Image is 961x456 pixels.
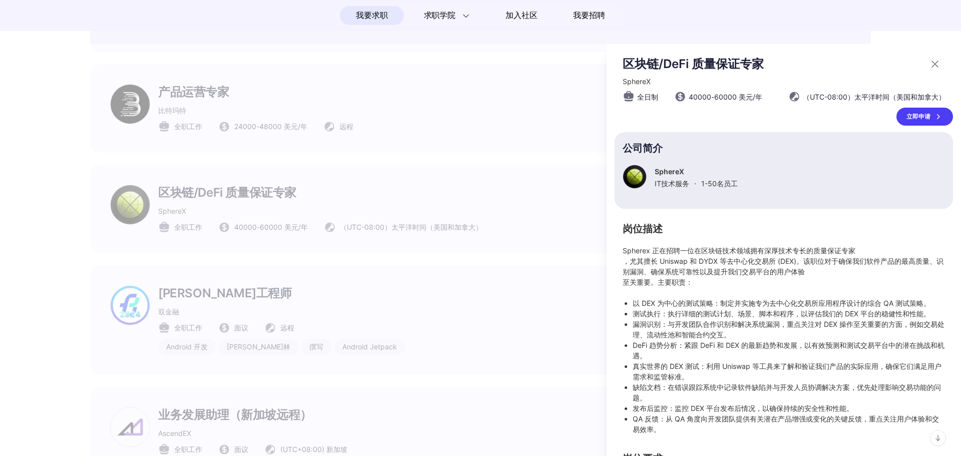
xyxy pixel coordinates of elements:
[658,278,693,286] font: 主要职责：
[623,246,855,255] font: Spherex 正在招聘一位在区块链技术领域拥有深厚技术专长的质量保证专家
[633,309,930,318] font: 测试执行：执行详细的测试计划、场景、脚本和程序，以评估我们的 DEX 平台的稳健性和性能。
[714,93,737,101] font: 60000
[424,10,455,22] span: 求职学院
[633,362,941,381] font: 真实世界的 DEX 测试：利用 Uniswap 等工具来了解和验证我们产品的实际应用，确保它们满足用户需求和监管标准。
[739,93,753,101] font: 美元
[689,93,711,101] font: 40000
[623,77,651,86] font: SphereX
[655,167,684,176] font: SphereX
[694,179,696,188] span: ·
[753,93,762,101] font: /年
[701,179,738,188] span: 1-50 名员工
[633,341,944,360] font: DeFi 趋势分析：紧跟 DeFi 和 DEX 的最新趋势和发展，以有效预测和测试交易平台中的潜在挑战和机遇。
[651,267,805,276] font: 确保系统可靠性以及提升我们交易平台的用户体验
[803,93,945,101] font: （UTC-08:00）太平洋时间（美国和加拿大）
[623,57,764,71] font: 区块链/DeFi 质量保证专家
[506,8,537,24] span: 加入社区
[623,278,658,286] font: 至关重要。
[906,113,930,120] font: 立即申请
[637,93,658,101] font: 全日制
[711,93,714,101] font: -
[633,299,930,307] font: 以 DEX 为中心的测试策略：制定并实施专为去中心化交易所应用程序设计的综合 QA 测试策略。
[623,257,943,276] font: ，尤其擅长 Uniswap 和 DYDX 等去中心化交易所 (DEX)。该职位对于确保我们软件产品的最高质量、识别漏洞、
[896,108,953,126] a: 立即申请
[623,144,945,153] p: 公司简介
[655,179,689,188] span: IT技术服务
[573,10,605,22] span: 我要招聘
[633,414,939,433] font: QA 反馈：从 QA 角度向开发团队提供有关潜在产品增强或变化的关键反馈，重点关注用户体验和交易效率。
[356,8,387,24] span: 我要求职
[623,225,945,233] h2: 岗位描述
[633,383,941,402] font: 缺陷文档：在错误跟踪系统中记录软件缺陷并与开发人员协调解决方案，优先处理影响交易功能的问题。
[633,320,944,339] font: 漏洞识别：与开发团队合作识别和解决系统漏洞，重点关注对 DEX 操作至关重要的方面，例如交易处理、流动性池和智能合约交互。
[633,404,853,412] font: 发布后监控：监控 DEX 平台发布后情况，以确保持续的安全性和性能。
